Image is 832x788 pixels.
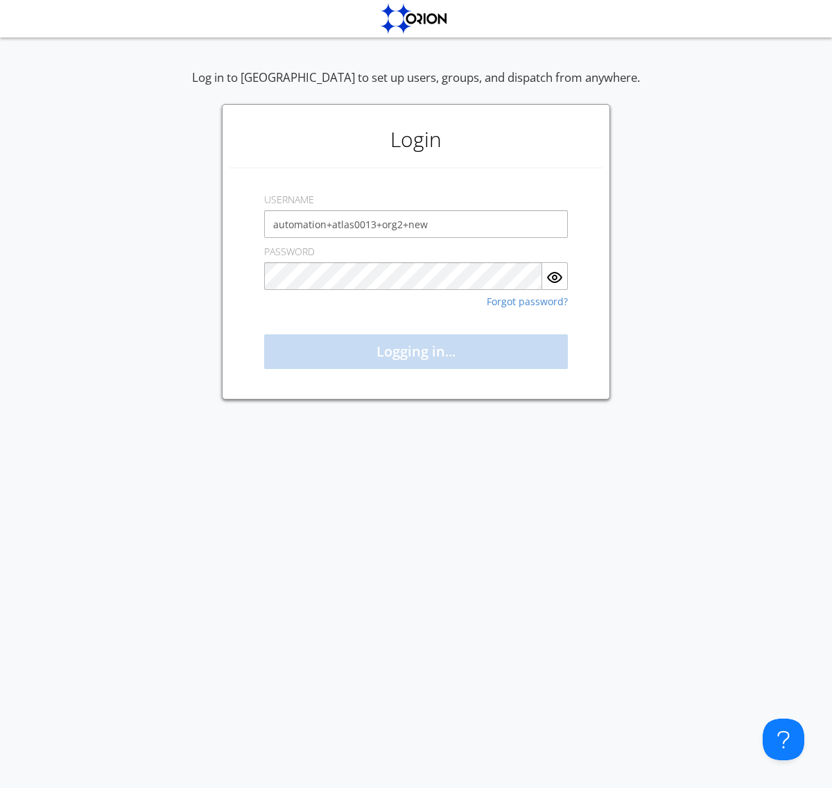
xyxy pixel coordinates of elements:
button: Show Password [542,262,568,290]
button: Logging in... [264,334,568,369]
div: Log in to [GEOGRAPHIC_DATA] to set up users, groups, and dispatch from anywhere. [192,69,640,104]
label: PASSWORD [264,245,315,259]
h1: Login [229,112,603,167]
input: Password [264,262,542,290]
img: eye.svg [546,269,563,286]
label: USERNAME [264,193,314,207]
a: Forgot password? [487,297,568,307]
iframe: Toggle Customer Support [763,719,804,760]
